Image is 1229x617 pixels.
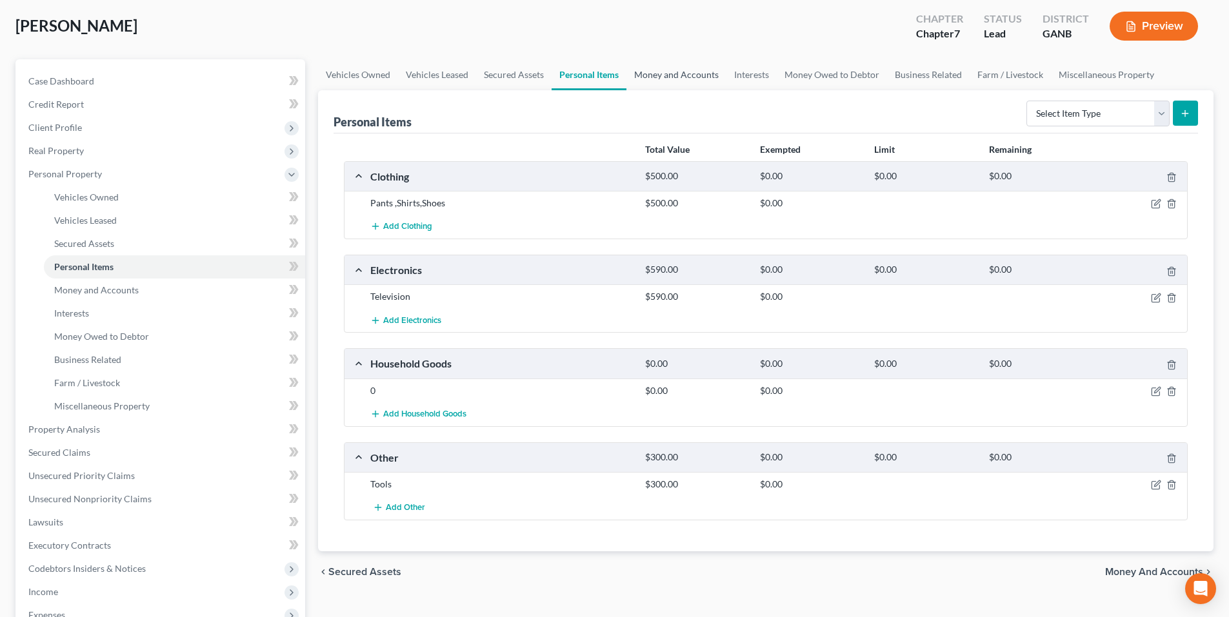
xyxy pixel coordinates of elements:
[370,402,466,426] button: Add Household Goods
[639,170,753,182] div: $500.00
[28,145,84,156] span: Real Property
[28,168,102,179] span: Personal Property
[28,99,84,110] span: Credit Report
[370,215,432,239] button: Add Clothing
[868,264,982,276] div: $0.00
[983,358,1097,370] div: $0.00
[328,567,401,577] span: Secured Assets
[44,395,305,418] a: Miscellaneous Property
[754,170,868,182] div: $0.00
[18,70,305,93] a: Case Dashboard
[639,384,753,397] div: $0.00
[639,264,753,276] div: $590.00
[1105,567,1203,577] span: Money and Accounts
[970,59,1051,90] a: Farm / Livestock
[916,12,963,26] div: Chapter
[44,371,305,395] a: Farm / Livestock
[760,144,801,155] strong: Exempted
[15,16,137,35] span: [PERSON_NAME]
[983,170,1097,182] div: $0.00
[645,144,690,155] strong: Total Value
[754,197,868,210] div: $0.00
[54,191,119,202] span: Vehicles Owned
[364,263,639,277] div: Electronics
[983,264,1097,276] div: $0.00
[552,59,626,90] a: Personal Items
[386,503,425,513] span: Add Other
[1051,59,1162,90] a: Miscellaneous Property
[954,27,960,39] span: 7
[868,170,982,182] div: $0.00
[398,59,476,90] a: Vehicles Leased
[916,26,963,41] div: Chapter
[754,478,868,491] div: $0.00
[754,384,868,397] div: $0.00
[54,400,150,411] span: Miscellaneous Property
[626,59,726,90] a: Money and Accounts
[54,284,139,295] span: Money and Accounts
[54,377,120,388] span: Farm / Livestock
[476,59,552,90] a: Secured Assets
[868,451,982,464] div: $0.00
[1203,567,1214,577] i: chevron_right
[54,261,114,272] span: Personal Items
[28,516,63,527] span: Lawsuits
[18,534,305,557] a: Executory Contracts
[754,451,868,464] div: $0.00
[54,238,114,249] span: Secured Assets
[989,144,1032,155] strong: Remaining
[318,59,398,90] a: Vehicles Owned
[364,197,639,210] div: Pants ,Shirts,Shoes
[887,59,970,90] a: Business Related
[874,144,895,155] strong: Limit
[1105,567,1214,577] button: Money and Accounts chevron_right
[364,290,639,303] div: Television
[44,348,305,371] a: Business Related
[44,232,305,255] a: Secured Assets
[318,567,401,577] button: chevron_left Secured Assets
[18,464,305,487] a: Unsecured Priority Claims
[754,290,868,303] div: $0.00
[18,93,305,116] a: Credit Report
[1043,12,1089,26] div: District
[754,358,868,370] div: $0.00
[370,308,441,332] button: Add Electronics
[28,563,146,574] span: Codebtors Insiders & Notices
[54,215,117,226] span: Vehicles Leased
[364,478,639,491] div: Tools
[18,441,305,464] a: Secured Claims
[54,331,149,342] span: Money Owed to Debtor
[639,197,753,210] div: $500.00
[639,451,753,464] div: $300.00
[18,418,305,441] a: Property Analysis
[364,357,639,370] div: Household Goods
[28,586,58,597] span: Income
[383,315,441,326] span: Add Electronics
[364,170,639,183] div: Clothing
[726,59,777,90] a: Interests
[54,308,89,318] span: Interests
[44,186,305,209] a: Vehicles Owned
[754,264,868,276] div: $0.00
[18,511,305,534] a: Lawsuits
[370,496,427,520] button: Add Other
[334,114,412,130] div: Personal Items
[984,26,1022,41] div: Lead
[983,451,1097,464] div: $0.00
[28,122,82,133] span: Client Profile
[639,478,753,491] div: $300.00
[364,451,639,464] div: Other
[639,290,753,303] div: $590.00
[984,12,1022,26] div: Status
[28,540,111,551] span: Executory Contracts
[364,384,639,397] div: 0
[639,358,753,370] div: $0.00
[44,209,305,232] a: Vehicles Leased
[44,325,305,348] a: Money Owed to Debtor
[28,470,135,481] span: Unsecured Priority Claims
[44,255,305,279] a: Personal Items
[44,279,305,302] a: Money and Accounts
[28,493,152,504] span: Unsecured Nonpriority Claims
[383,222,432,232] span: Add Clothing
[28,447,90,458] span: Secured Claims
